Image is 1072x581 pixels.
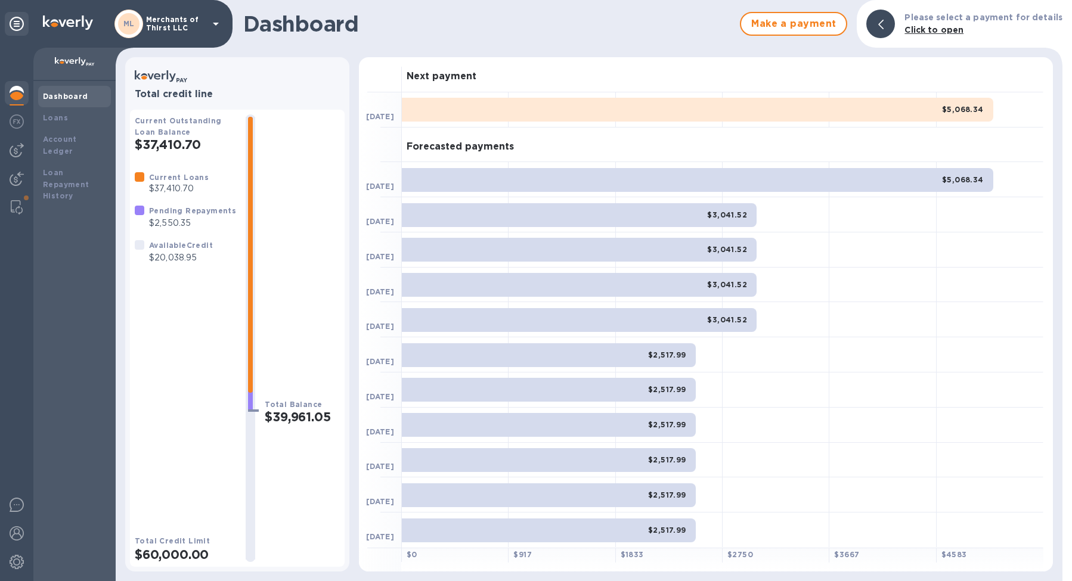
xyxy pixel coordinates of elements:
b: Account Ledger [43,135,77,156]
b: $ 1833 [621,550,644,559]
span: Make a payment [751,17,836,31]
b: Loans [43,113,68,122]
b: $2,517.99 [648,526,686,535]
b: $ 4583 [941,550,967,559]
b: [DATE] [366,217,394,226]
b: $3,041.52 [707,315,747,324]
b: ML [123,19,135,28]
b: [DATE] [366,287,394,296]
b: Please select a payment for details [904,13,1062,22]
b: Dashboard [43,92,88,101]
b: Pending Repayments [149,206,236,215]
b: [DATE] [366,427,394,436]
b: $ 0 [407,550,417,559]
b: [DATE] [366,497,394,506]
p: Merchants of Thirst LLC [146,15,206,32]
div: Unpin categories [5,12,29,36]
p: $37,410.70 [149,182,209,195]
b: [DATE] [366,322,394,331]
b: Loan Repayment History [43,168,89,201]
p: $2,550.35 [149,217,236,229]
b: $3,041.52 [707,210,747,219]
img: Foreign exchange [10,114,24,129]
p: $20,038.95 [149,251,213,264]
b: $2,517.99 [648,490,686,499]
h2: $60,000.00 [135,547,236,562]
b: $2,517.99 [648,455,686,464]
b: [DATE] [366,462,394,471]
b: $3,041.52 [707,280,747,289]
b: [DATE] [366,112,394,121]
b: [DATE] [366,392,394,401]
b: $ 2750 [727,550,753,559]
img: Logo [43,15,93,30]
b: $2,517.99 [648,385,686,394]
h3: Total credit line [135,89,340,100]
b: Current Loans [149,173,209,182]
b: Current Outstanding Loan Balance [135,116,222,136]
b: [DATE] [366,252,394,261]
b: $ 3667 [834,550,859,559]
h2: $37,410.70 [135,137,236,152]
b: [DATE] [366,357,394,366]
b: Total Credit Limit [135,536,210,545]
h3: Next payment [407,71,476,82]
h3: Forecasted payments [407,141,514,153]
b: Available Credit [149,241,213,250]
b: $3,041.52 [707,245,747,254]
b: $5,068.34 [942,105,984,114]
b: $2,517.99 [648,420,686,429]
h1: Dashboard [243,11,734,36]
b: [DATE] [366,182,394,191]
b: $2,517.99 [648,350,686,359]
button: Make a payment [740,12,847,36]
b: Total Balance [265,400,322,409]
b: [DATE] [366,532,394,541]
b: $5,068.34 [942,175,984,184]
b: $ 917 [513,550,532,559]
h2: $39,961.05 [265,409,340,424]
b: Click to open [904,25,963,35]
